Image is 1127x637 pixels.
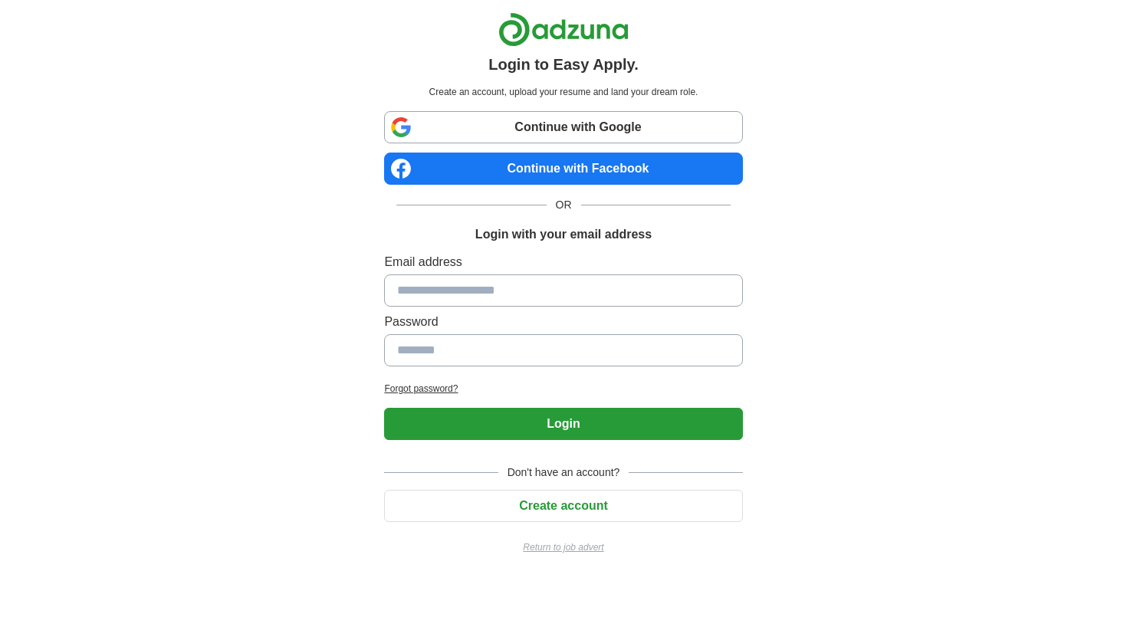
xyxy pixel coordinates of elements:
[547,197,581,213] span: OR
[384,253,742,271] label: Email address
[384,540,742,554] a: Return to job advert
[387,85,739,99] p: Create an account, upload your resume and land your dream role.
[384,153,742,185] a: Continue with Facebook
[475,225,652,244] h1: Login with your email address
[488,53,639,76] h1: Login to Easy Apply.
[384,408,742,440] button: Login
[498,12,629,47] img: Adzuna logo
[384,382,742,396] a: Forgot password?
[384,499,742,512] a: Create account
[384,490,742,522] button: Create account
[384,111,742,143] a: Continue with Google
[498,465,629,481] span: Don't have an account?
[384,313,742,331] label: Password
